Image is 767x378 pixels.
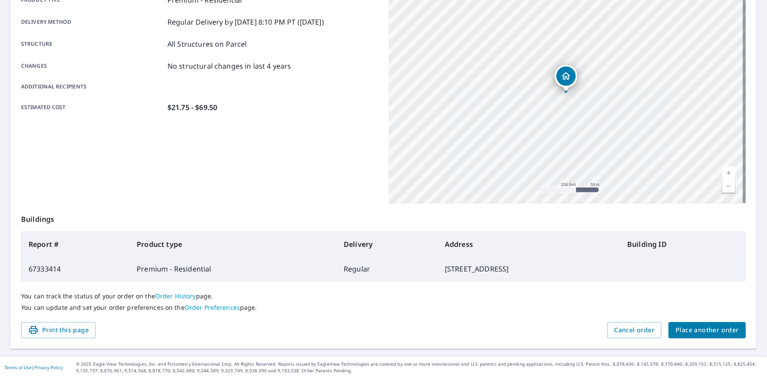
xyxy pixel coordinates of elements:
[676,325,739,336] span: Place another order
[607,322,662,338] button: Cancel order
[21,39,164,49] p: Structure
[337,232,438,257] th: Delivery
[167,61,291,71] p: No structural changes in last 4 years
[21,292,746,300] p: You can track the status of your order on the page.
[555,65,578,92] div: Dropped pin, building 1, Residential property, 2680 Wisteria Ct Merced, CA 95340
[167,17,324,27] p: Regular Delivery by [DATE] 8:10 PM PT ([DATE])
[185,303,240,312] a: Order Preferences
[34,364,63,371] a: Privacy Policy
[669,322,746,338] button: Place another order
[155,292,196,300] a: Order History
[614,325,655,336] span: Cancel order
[28,325,89,336] span: Print this page
[21,61,164,71] p: Changes
[4,365,63,370] p: |
[167,102,217,113] p: $21.75 - $69.50
[620,232,745,257] th: Building ID
[22,232,130,257] th: Report #
[438,257,620,281] td: [STREET_ADDRESS]
[337,257,438,281] td: Regular
[21,83,164,91] p: Additional recipients
[21,304,746,312] p: You can update and set your order preferences on the page.
[167,39,247,49] p: All Structures on Parcel
[22,257,130,281] td: 67333414
[21,17,164,27] p: Delivery method
[130,257,337,281] td: Premium - Residential
[722,166,735,180] a: Current Level 17, Zoom In
[21,322,96,338] button: Print this page
[130,232,337,257] th: Product type
[722,180,735,193] a: Current Level 17, Zoom Out
[76,361,763,374] p: © 2025 Eagle View Technologies, Inc. and Pictometry International Corp. All Rights Reserved. Repo...
[21,102,164,113] p: Estimated cost
[21,203,746,231] p: Buildings
[438,232,620,257] th: Address
[4,364,32,371] a: Terms of Use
